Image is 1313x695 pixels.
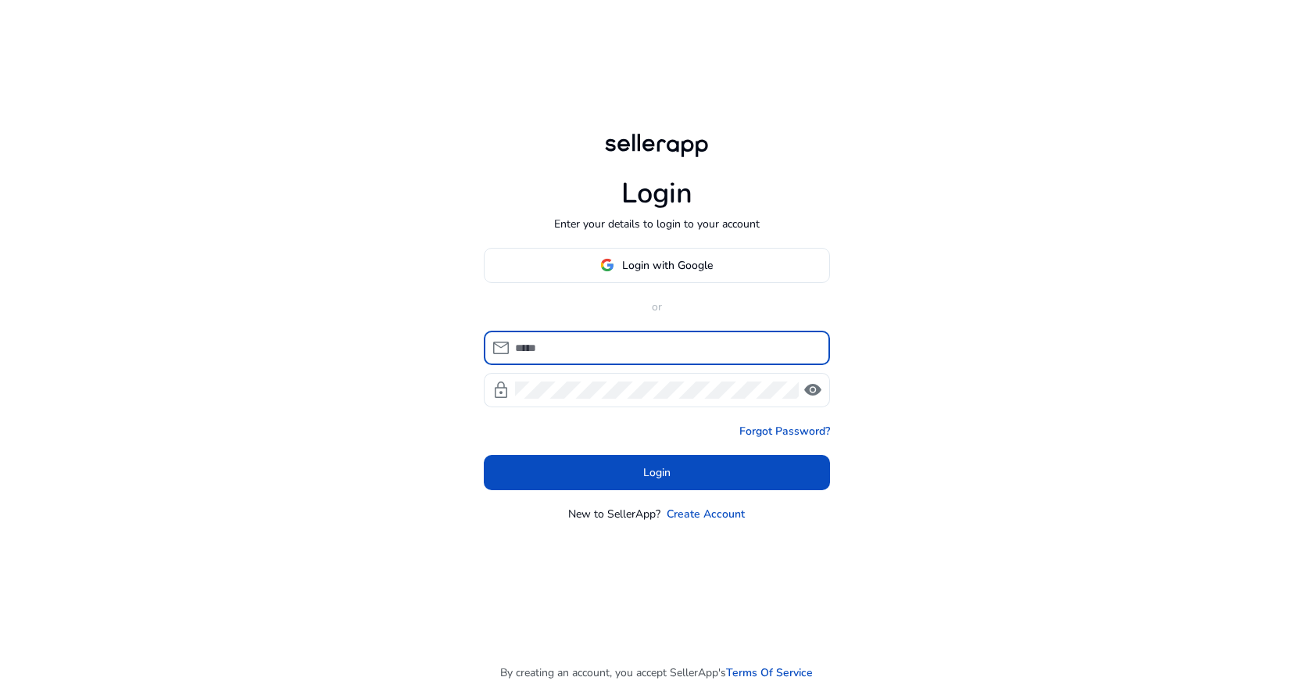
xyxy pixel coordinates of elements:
[554,216,760,232] p: Enter your details to login to your account
[568,506,660,522] p: New to SellerApp?
[484,299,830,315] p: or
[600,258,614,272] img: google-logo.svg
[492,339,510,357] span: mail
[621,177,692,210] h1: Login
[484,248,830,283] button: Login with Google
[739,423,830,439] a: Forgot Password?
[643,464,671,481] span: Login
[726,665,813,681] a: Terms Of Service
[484,455,830,490] button: Login
[667,506,745,522] a: Create Account
[803,381,822,399] span: visibility
[492,381,510,399] span: lock
[622,257,713,274] span: Login with Google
